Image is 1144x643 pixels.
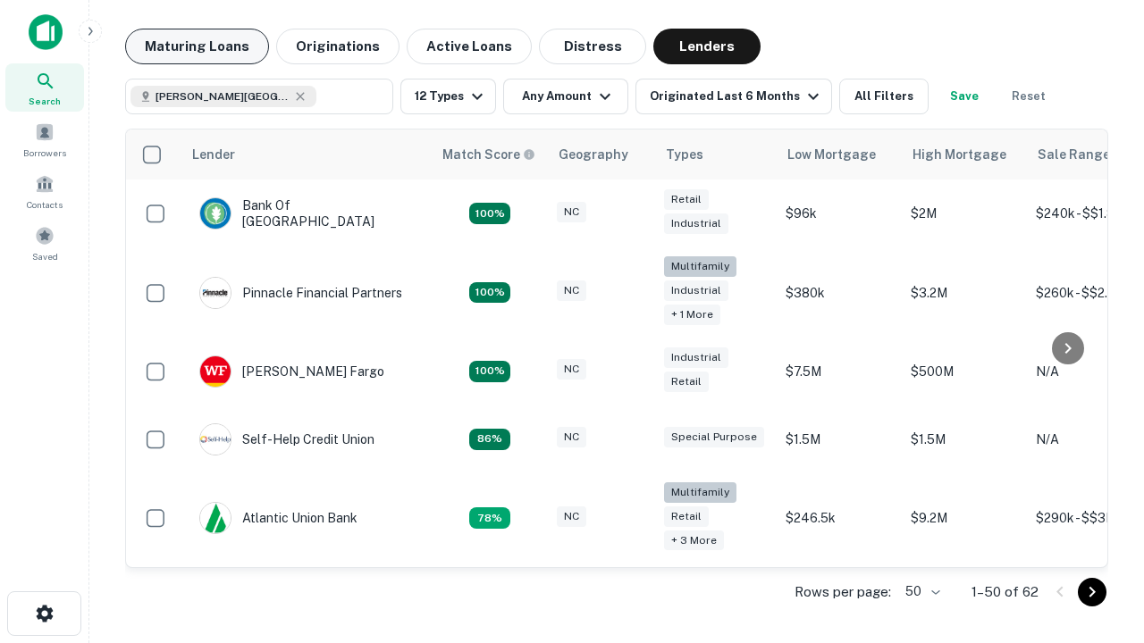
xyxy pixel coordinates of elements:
[664,189,709,210] div: Retail
[777,129,902,180] th: Low Mortgage
[635,79,832,114] button: Originated Last 6 Months
[156,88,290,104] span: [PERSON_NAME][GEOGRAPHIC_DATA], [GEOGRAPHIC_DATA]
[777,180,902,247] td: $96k
[664,372,709,392] div: Retail
[898,579,943,605] div: 50
[902,338,1027,405] td: $500M
[29,94,61,108] span: Search
[1055,443,1144,529] iframe: Chat Widget
[200,356,231,387] img: picture
[787,144,876,165] div: Low Mortgage
[432,129,548,180] th: Capitalize uses an advanced AI algorithm to match your search with the best lender. The match sco...
[839,79,929,114] button: All Filters
[469,507,510,529] div: Matching Properties: 10, hasApolloMatch: undefined
[664,506,709,527] div: Retail
[5,115,84,163] a: Borrowers
[5,167,84,215] a: Contacts
[200,503,231,533] img: picture
[192,144,235,165] div: Lender
[548,129,655,180] th: Geography
[276,29,400,64] button: Originations
[503,79,628,114] button: Any Amount
[407,29,532,64] button: Active Loans
[913,144,1006,165] div: High Mortgage
[777,473,902,564] td: $246.5k
[1038,144,1110,165] div: Sale Range
[664,256,736,277] div: Multifamily
[5,219,84,267] a: Saved
[795,581,891,603] p: Rows per page:
[199,502,357,534] div: Atlantic Union Bank
[125,29,269,64] button: Maturing Loans
[777,247,902,338] td: $380k
[200,278,231,308] img: picture
[936,79,993,114] button: Save your search to get updates of matches that match your search criteria.
[199,197,414,230] div: Bank Of [GEOGRAPHIC_DATA]
[664,347,728,368] div: Industrial
[653,29,761,64] button: Lenders
[902,180,1027,247] td: $2M
[469,429,510,450] div: Matching Properties: 11, hasApolloMatch: undefined
[664,530,724,551] div: + 3 more
[27,197,63,212] span: Contacts
[557,506,586,527] div: NC
[902,247,1027,338] td: $3.2M
[5,63,84,112] a: Search
[1078,578,1106,606] button: Go to next page
[469,361,510,382] div: Matching Properties: 14, hasApolloMatch: undefined
[557,427,586,447] div: NC
[469,203,510,224] div: Matching Properties: 14, hasApolloMatch: undefined
[664,213,728,234] div: Industrial
[23,146,66,160] span: Borrowers
[650,86,824,107] div: Originated Last 6 Months
[559,144,628,165] div: Geography
[469,282,510,304] div: Matching Properties: 23, hasApolloMatch: undefined
[655,129,777,180] th: Types
[557,359,586,380] div: NC
[902,473,1027,564] td: $9.2M
[664,427,764,447] div: Special Purpose
[902,405,1027,473] td: $1.5M
[902,129,1027,180] th: High Mortgage
[777,405,902,473] td: $1.5M
[972,581,1039,603] p: 1–50 of 62
[664,280,728,301] div: Industrial
[442,145,535,164] div: Capitalize uses an advanced AI algorithm to match your search with the best lender. The match sco...
[199,423,374,455] div: Self-help Credit Union
[200,424,231,455] img: picture
[664,305,720,325] div: + 1 more
[442,145,532,164] h6: Match Score
[199,277,402,309] div: Pinnacle Financial Partners
[29,14,63,50] img: capitalize-icon.png
[32,249,58,263] span: Saved
[1000,79,1057,114] button: Reset
[539,29,646,64] button: Distress
[557,280,586,301] div: NC
[400,79,496,114] button: 12 Types
[664,482,736,503] div: Multifamily
[777,338,902,405] td: $7.5M
[557,202,586,222] div: NC
[666,144,703,165] div: Types
[200,198,231,229] img: picture
[181,129,432,180] th: Lender
[199,355,384,388] div: [PERSON_NAME] Fargo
